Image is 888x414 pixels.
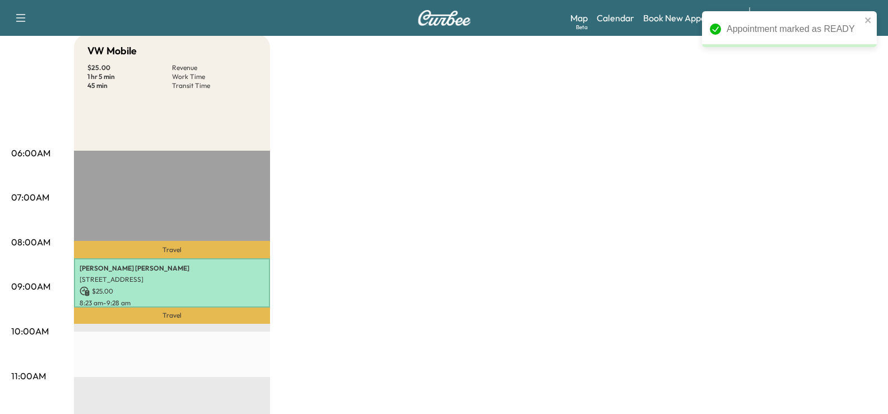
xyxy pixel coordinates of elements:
p: 1 hr 5 min [87,72,172,81]
a: Book New Appointment [643,11,738,25]
p: 06:00AM [11,146,50,160]
p: 8:23 am - 9:28 am [80,299,264,308]
p: Work Time [172,72,257,81]
p: 10:00AM [11,324,49,338]
p: 11:00AM [11,369,46,383]
p: 08:00AM [11,235,50,249]
p: 09:00AM [11,280,50,293]
img: Curbee Logo [417,10,471,26]
p: $ 25.00 [87,63,172,72]
p: 07:00AM [11,190,49,204]
a: Calendar [597,11,634,25]
button: close [864,16,872,25]
p: 45 min [87,81,172,90]
p: Revenue [172,63,257,72]
div: Appointment marked as READY [727,22,861,36]
p: Transit Time [172,81,257,90]
p: Travel [74,241,270,258]
p: $ 25.00 [80,286,264,296]
div: Beta [576,23,588,31]
p: [STREET_ADDRESS] [80,275,264,284]
a: MapBeta [570,11,588,25]
p: Travel [74,308,270,324]
p: [PERSON_NAME] [PERSON_NAME] [80,264,264,273]
h5: VW Mobile [87,43,137,59]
